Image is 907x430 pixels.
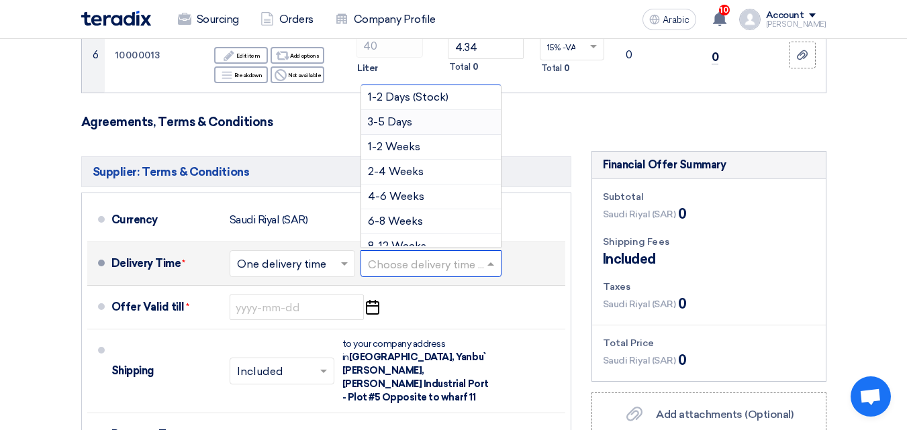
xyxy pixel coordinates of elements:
[111,213,158,226] font: Currency
[279,13,314,25] font: Orders
[449,62,470,72] font: Total
[357,63,378,73] font: Liter
[111,257,181,270] font: Delivery Time
[642,9,696,30] button: Arabic
[473,62,479,72] font: 0
[250,5,324,34] a: Orders
[626,49,632,61] font: 0
[678,206,687,222] font: 0
[603,337,655,349] font: Total Price
[342,352,489,403] font: [GEOGRAPHIC_DATA], Yanbu` [PERSON_NAME], [PERSON_NAME] Industrial Port - Plot #5 Opposite to whar...
[368,140,420,153] font: 1-2 Weeks
[656,408,794,421] font: Add attachments (Optional)
[603,236,669,248] font: Shipping Fees
[603,251,656,267] font: Included
[368,115,412,128] font: 3-5 Days
[663,14,689,25] font: Arabic
[368,239,426,252] font: 8-12 Weeks
[81,11,151,26] img: Teradix logo
[234,72,262,78] font: Breakdown
[81,115,273,129] font: Agreements, Terms & Conditions
[851,376,891,417] div: Open chat
[354,13,436,25] font: Company Profile
[93,165,250,178] font: Supplier: Terms & Conditions
[603,191,645,203] font: Subtotal
[712,50,719,64] font: 0
[230,213,308,226] font: Saudi Riyal (SAR)
[236,52,260,59] font: Edit item
[766,20,826,29] font: [PERSON_NAME]
[541,63,562,73] font: Total
[93,49,99,61] font: 6
[167,5,250,34] a: Sourcing
[111,301,185,313] font: Offer Valid till
[448,35,523,59] input: Unit Price
[603,299,676,310] font: Saudi Riyal (SAR)
[603,281,631,292] font: Taxes
[368,165,424,178] font: 2-4 Weeks
[678,352,687,368] font: 0
[603,209,676,220] font: Saudi Riyal (SAR)
[368,190,424,203] font: 4-6 Weeks
[603,355,676,366] font: Saudi Riyal (SAR)
[564,63,570,73] font: 0
[197,13,239,25] font: Sourcing
[368,91,448,103] font: 1-2 Days (Stock)
[720,5,728,15] font: 10
[368,215,423,227] font: 6-8 Weeks
[766,9,804,21] font: Account
[356,34,423,58] input: RFQ_STEP1.ITEMS.2.AMOUNT_TITLE
[739,9,761,30] img: profile_test.png
[290,52,319,59] font: Add options
[603,158,726,171] font: Financial Offer Summary
[111,364,154,377] font: Shipping
[342,338,446,363] font: to your company address in
[540,34,604,60] ng-select: VAT
[678,296,687,312] font: 0
[115,50,160,61] font: 10000013
[230,294,364,320] input: yyyy-mm-dd
[288,72,321,78] font: Not available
